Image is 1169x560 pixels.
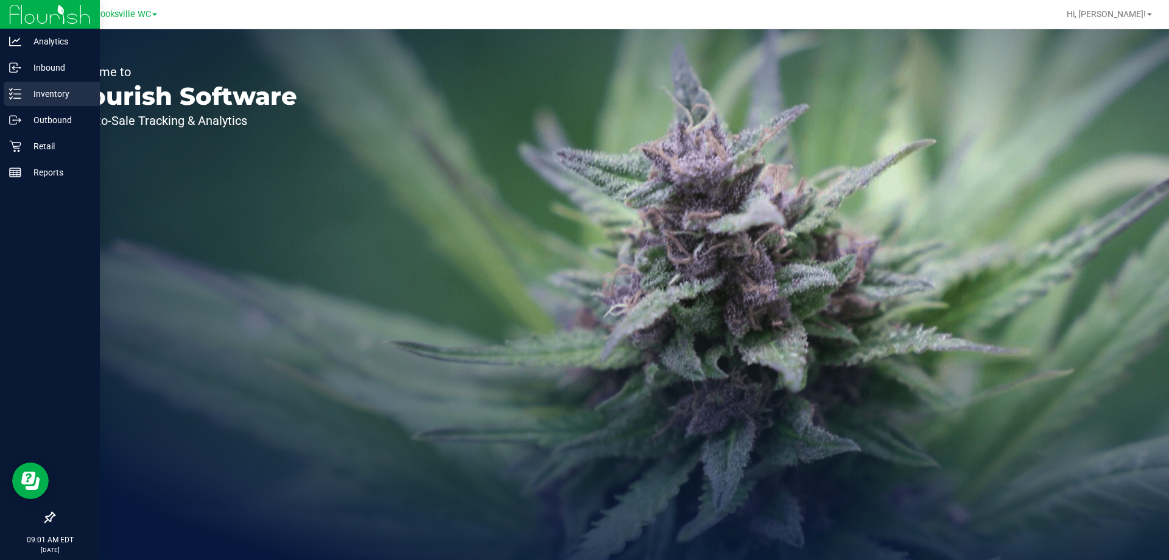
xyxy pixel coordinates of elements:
[1067,9,1146,19] span: Hi, [PERSON_NAME]!
[21,34,94,49] p: Analytics
[9,166,21,179] inline-svg: Reports
[92,9,151,19] span: Brooksville WC
[5,545,94,555] p: [DATE]
[21,60,94,75] p: Inbound
[21,165,94,180] p: Reports
[5,534,94,545] p: 09:01 AM EDT
[12,463,49,499] iframe: Resource center
[21,139,94,154] p: Retail
[9,140,21,152] inline-svg: Retail
[9,88,21,100] inline-svg: Inventory
[66,115,297,127] p: Seed-to-Sale Tracking & Analytics
[9,114,21,126] inline-svg: Outbound
[9,35,21,48] inline-svg: Analytics
[21,113,94,127] p: Outbound
[66,66,297,78] p: Welcome to
[21,87,94,101] p: Inventory
[9,62,21,74] inline-svg: Inbound
[66,84,297,108] p: Flourish Software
